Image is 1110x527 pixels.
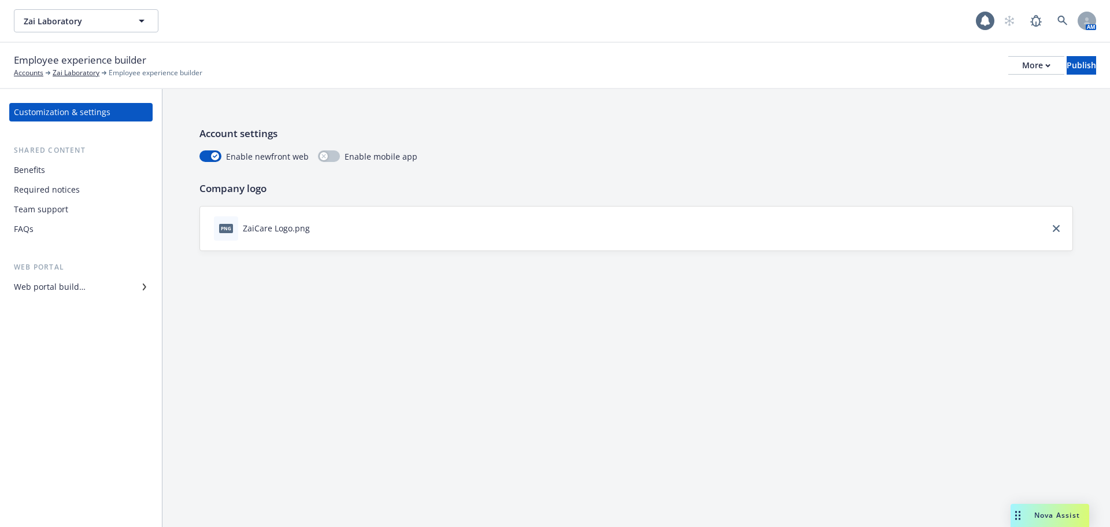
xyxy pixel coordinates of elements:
[1011,504,1025,527] div: Drag to move
[14,278,86,296] div: Web portal builder
[24,15,124,27] span: Zai Laboratory
[199,181,1073,196] p: Company logo
[9,220,153,238] a: FAQs
[109,68,202,78] span: Employee experience builder
[226,150,309,163] span: Enable newfront web
[1034,510,1080,520] span: Nova Assist
[14,200,68,219] div: Team support
[14,161,45,179] div: Benefits
[9,161,153,179] a: Benefits
[9,278,153,296] a: Web portal builder
[345,150,417,163] span: Enable mobile app
[9,200,153,219] a: Team support
[9,180,153,199] a: Required notices
[1051,9,1074,32] a: Search
[14,68,43,78] a: Accounts
[1022,57,1050,74] div: More
[199,126,1073,141] p: Account settings
[1067,57,1096,74] div: Publish
[14,9,158,32] button: Zai Laboratory
[998,9,1021,32] a: Start snowing
[14,103,110,121] div: Customization & settings
[53,68,99,78] a: Zai Laboratory
[1011,504,1089,527] button: Nova Assist
[314,222,324,234] button: download file
[14,53,146,68] span: Employee experience builder
[219,224,233,233] span: png
[9,261,153,273] div: Web portal
[9,145,153,156] div: Shared content
[1024,9,1048,32] a: Report a Bug
[1049,222,1063,235] a: close
[243,222,310,234] div: ZaiCare Logo.png
[1008,56,1064,75] button: More
[14,220,34,238] div: FAQs
[1067,56,1096,75] button: Publish
[14,180,80,199] div: Required notices
[9,103,153,121] a: Customization & settings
